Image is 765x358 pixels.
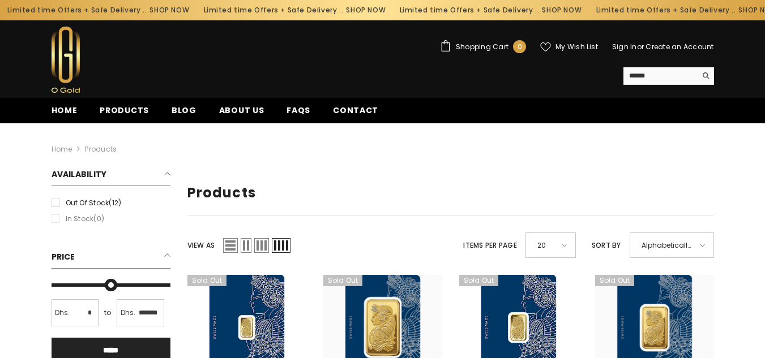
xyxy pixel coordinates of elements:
span: 0 [518,41,522,53]
span: or [637,42,644,51]
a: Create an Account [646,42,713,51]
span: FAQs [287,105,310,116]
summary: Search [623,67,714,85]
span: Sold out [459,275,499,286]
a: Sign In [612,42,637,51]
a: Home [52,143,72,156]
span: 20 [537,237,554,253]
a: SHOP NOW [207,4,247,16]
span: Shopping Cart [456,44,508,50]
div: 20 [525,232,576,258]
button: Search [696,67,714,84]
span: Alphabetically, A-Z [642,237,692,253]
a: About us [208,104,276,123]
nav: breadcrumbs [52,123,714,159]
label: Items per page [463,239,516,252]
span: Blog [172,105,196,116]
label: View as [187,239,215,252]
a: Blog [160,104,208,123]
span: About us [219,105,264,116]
span: List [223,238,238,253]
a: My Wish List [540,42,598,52]
span: Sold out [187,275,227,286]
div: Limited time Offers + Safe Delivery .. [58,1,254,19]
span: (12) [109,198,121,208]
a: SHOP NOW [11,4,50,16]
a: Contact [322,104,390,123]
div: Limited time Offers + Safe Delivery .. [254,1,450,19]
span: Grid 3 [254,238,269,253]
span: Grid 4 [272,238,290,253]
label: Sort by [592,239,621,252]
div: Alphabetically, A-Z [630,232,714,258]
a: Home [40,104,89,123]
div: Limited time Offers + Safe Delivery .. [450,1,647,19]
span: Sold out [323,275,363,286]
label: Out of stock [52,197,170,209]
span: My Wish List [555,44,598,50]
h1: Products [187,185,714,201]
span: Contact [333,105,378,116]
span: Price [52,251,75,262]
a: Products [85,144,117,154]
span: Availability [52,169,107,180]
span: Grid 2 [241,238,251,253]
img: Ogold Shop [52,27,80,93]
a: FAQs [275,104,322,123]
a: SHOP NOW [600,4,639,16]
a: Products [88,104,160,123]
a: Shopping Cart [440,40,526,53]
a: SHOP NOW [404,4,443,16]
span: Sold out [595,275,635,286]
span: Home [52,105,78,116]
span: Products [100,105,149,116]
